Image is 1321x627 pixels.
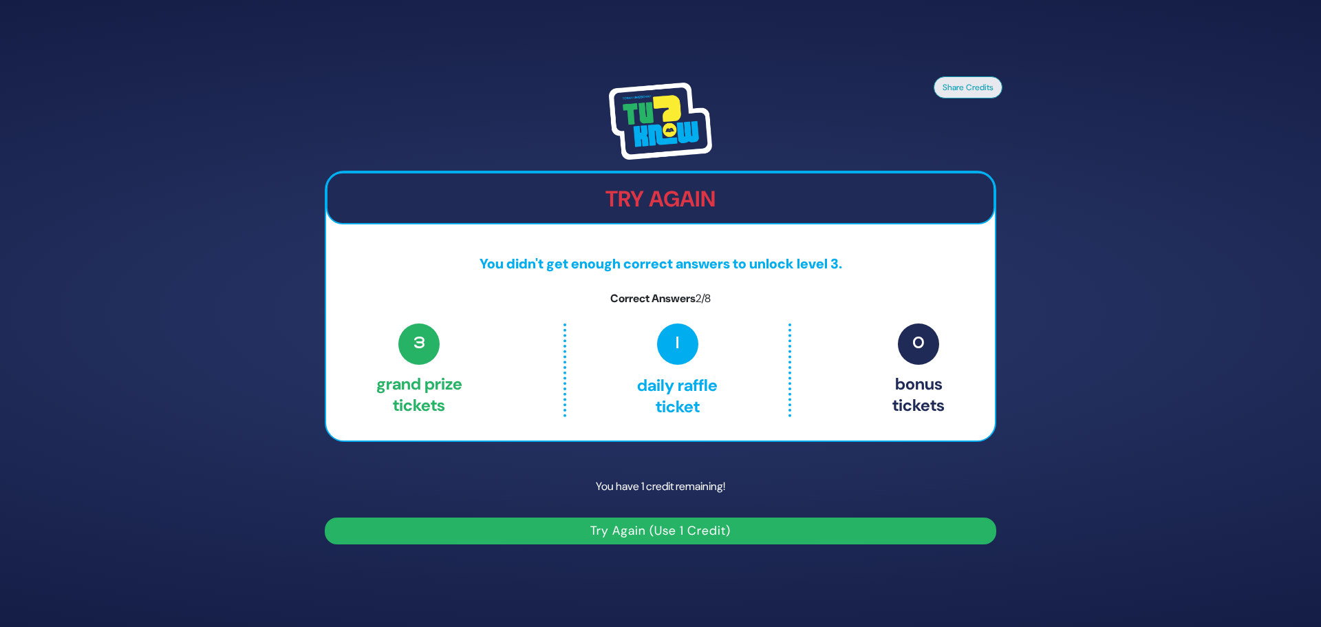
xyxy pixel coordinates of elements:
p: Daily Raffle ticket [595,323,759,417]
p: You didn't get enough correct answers to unlock level 3. [326,253,995,274]
span: 0 [898,323,939,365]
h2: Try Again [327,186,994,212]
button: Try Again (Use 1 Credit) [325,518,996,544]
span: 2/8 [696,291,711,306]
span: 3 [398,323,440,365]
img: Tournament Logo [609,83,712,160]
p: Grand Prize tickets [376,323,462,417]
p: Bonus tickets [892,323,945,417]
button: Share Credits [934,76,1002,98]
p: Correct Answers [326,290,995,307]
p: You have 1 credit remaining! [325,467,996,507]
span: 1 [657,323,698,365]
